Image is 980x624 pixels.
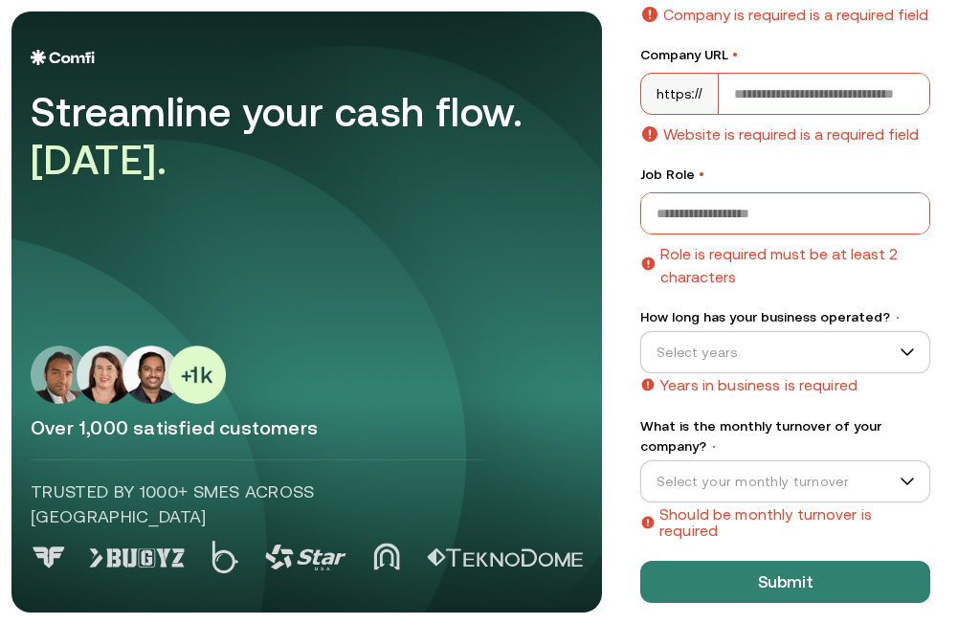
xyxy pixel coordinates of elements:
img: Logo 4 [373,543,400,570]
p: Company is required is a required field [663,3,928,26]
div: https:// [641,74,719,114]
span: • [894,311,902,324]
p: Trusted by 1000+ SMEs across [GEOGRAPHIC_DATA] [31,479,483,529]
p: Over 1,000 satisfied customers [31,415,583,440]
img: Logo 0 [31,546,67,568]
span: • [732,47,738,62]
img: Logo 1 [89,548,185,568]
div: Streamline your cash flow. [31,88,567,185]
img: Logo 5 [427,548,583,568]
span: • [699,167,704,182]
img: Logo 2 [212,541,238,573]
label: Job Role [640,165,930,185]
span: [DATE]. [31,137,167,183]
img: Logo 3 [265,545,346,570]
p: Role is required must be at least 2 characters [660,242,930,288]
label: How long has your business operated? [640,307,930,327]
p: Years in business is required [659,377,857,393]
img: Logo [31,50,95,65]
button: Submit [640,561,930,603]
p: Should be monthly turnover is required [659,506,930,539]
span: • [710,440,718,454]
label: Company URL [640,45,930,65]
label: What is the monthly turnover of your company? [640,416,930,457]
p: Website is required is a required field [663,123,919,145]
